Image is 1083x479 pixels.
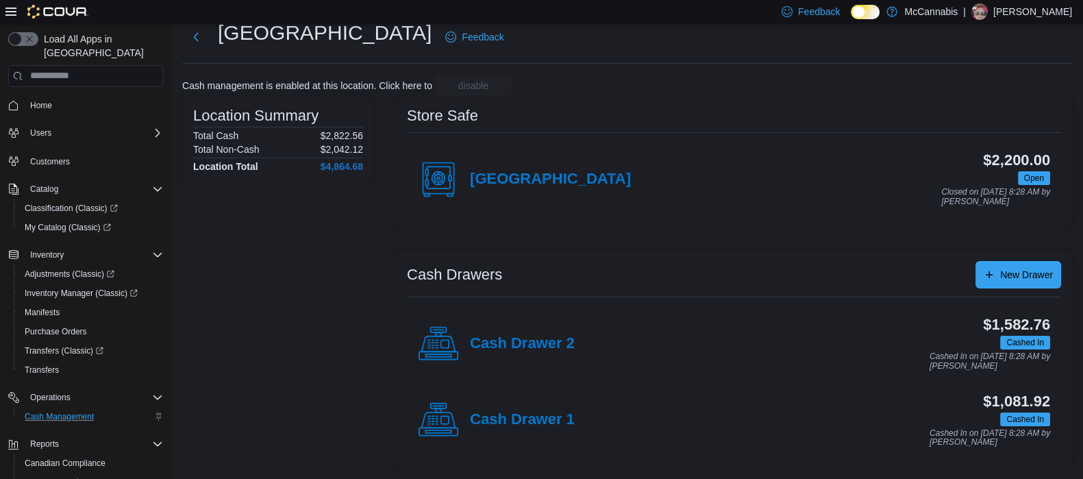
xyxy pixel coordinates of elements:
[983,393,1050,410] h3: $1,081.92
[19,304,163,321] span: Manifests
[993,3,1072,20] p: [PERSON_NAME]
[14,360,169,380] button: Transfers
[470,335,575,353] h4: Cash Drawer 2
[407,267,502,283] h3: Cash Drawers
[19,323,163,340] span: Purchase Orders
[941,188,1050,206] p: Closed on [DATE] 8:28 AM by [PERSON_NAME]
[25,222,111,233] span: My Catalog (Classic)
[19,408,163,425] span: Cash Management
[983,152,1050,169] h3: $2,200.00
[182,23,210,51] button: Next
[3,151,169,171] button: Customers
[25,345,103,356] span: Transfers (Classic)
[30,127,51,138] span: Users
[975,261,1061,288] button: New Drawer
[30,156,70,167] span: Customers
[904,3,958,20] p: McCannabis
[14,303,169,322] button: Manifests
[19,362,163,378] span: Transfers
[1006,336,1044,349] span: Cashed In
[3,123,169,143] button: Users
[193,161,258,172] h4: Location Total
[193,130,238,141] h6: Total Cash
[19,266,120,282] a: Adjustments (Classic)
[435,75,512,97] button: disable
[19,343,109,359] a: Transfers (Classic)
[25,125,163,141] span: Users
[19,266,163,282] span: Adjustments (Classic)
[182,80,432,91] p: Cash management is enabled at this location. Click here to
[321,130,363,141] p: $2,822.56
[25,97,58,114] a: Home
[1000,268,1053,282] span: New Drawer
[19,304,65,321] a: Manifests
[25,247,69,263] button: Inventory
[25,203,118,214] span: Classification (Classic)
[321,161,363,172] h4: $4,864.68
[1006,413,1044,426] span: Cashed In
[3,245,169,265] button: Inventory
[25,389,76,406] button: Operations
[25,389,163,406] span: Operations
[19,408,99,425] a: Cash Management
[3,180,169,199] button: Catalog
[19,285,143,302] a: Inventory Manager (Classic)
[19,455,111,471] a: Canadian Compliance
[3,95,169,115] button: Home
[19,455,163,471] span: Canadian Compliance
[963,3,966,20] p: |
[30,439,59,450] span: Reports
[14,265,169,284] a: Adjustments (Classic)
[25,365,59,376] span: Transfers
[25,307,60,318] span: Manifests
[3,388,169,407] button: Operations
[14,199,169,218] a: Classification (Classic)
[19,323,92,340] a: Purchase Orders
[19,200,163,217] span: Classification (Classic)
[1024,172,1044,184] span: Open
[25,247,163,263] span: Inventory
[14,284,169,303] a: Inventory Manager (Classic)
[25,181,64,197] button: Catalog
[218,19,432,47] h1: [GEOGRAPHIC_DATA]
[30,392,71,403] span: Operations
[14,322,169,341] button: Purchase Orders
[470,171,631,188] h4: [GEOGRAPHIC_DATA]
[14,407,169,426] button: Cash Management
[407,108,478,124] h3: Store Safe
[25,269,114,280] span: Adjustments (Classic)
[25,458,105,469] span: Canadian Compliance
[193,144,260,155] h6: Total Non-Cash
[851,5,880,19] input: Dark Mode
[470,411,575,429] h4: Cash Drawer 1
[30,100,52,111] span: Home
[38,32,163,60] span: Load All Apps in [GEOGRAPHIC_DATA]
[25,326,87,337] span: Purchase Orders
[30,184,58,195] span: Catalog
[462,30,503,44] span: Feedback
[25,125,57,141] button: Users
[440,23,509,51] a: Feedback
[27,5,88,19] img: Cova
[321,144,363,155] p: $2,042.12
[25,97,163,114] span: Home
[25,288,138,299] span: Inventory Manager (Classic)
[193,108,319,124] h3: Location Summary
[1000,413,1050,426] span: Cashed In
[19,285,163,302] span: Inventory Manager (Classic)
[25,436,64,452] button: Reports
[19,200,123,217] a: Classification (Classic)
[1000,336,1050,349] span: Cashed In
[25,436,163,452] span: Reports
[14,218,169,237] a: My Catalog (Classic)
[19,362,64,378] a: Transfers
[19,219,163,236] span: My Catalog (Classic)
[851,19,851,20] span: Dark Mode
[3,434,169,454] button: Reports
[798,5,840,19] span: Feedback
[983,317,1050,333] h3: $1,582.76
[458,79,488,93] span: disable
[25,411,94,422] span: Cash Management
[930,352,1050,371] p: Cashed In on [DATE] 8:28 AM by [PERSON_NAME]
[1018,171,1050,185] span: Open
